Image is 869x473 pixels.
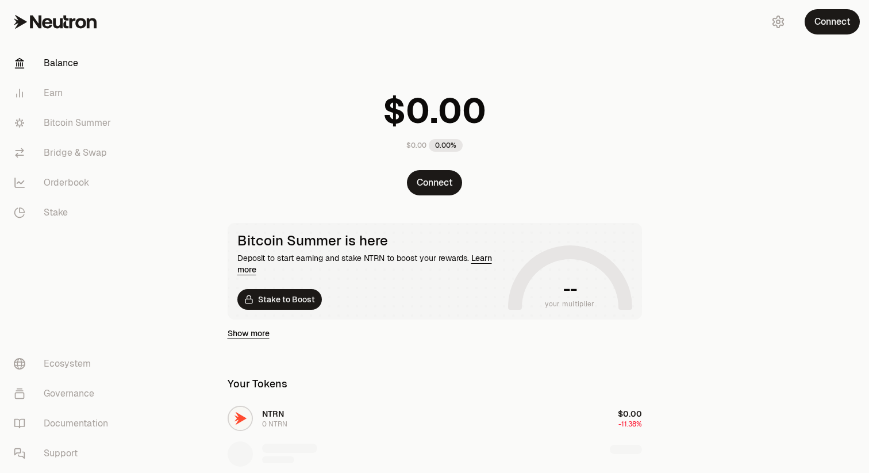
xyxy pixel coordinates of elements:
div: Your Tokens [228,376,287,392]
a: Stake [5,198,124,228]
a: Earn [5,78,124,108]
button: Connect [407,170,462,195]
a: Ecosystem [5,349,124,379]
h1: -- [563,280,576,298]
div: $0.00 [406,141,426,150]
div: Deposit to start earning and stake NTRN to boost your rewards. [237,252,503,275]
a: Bitcoin Summer [5,108,124,138]
div: 0.00% [429,139,463,152]
a: Balance [5,48,124,78]
button: Connect [805,9,860,34]
div: Bitcoin Summer is here [237,233,503,249]
a: Support [5,439,124,468]
a: Orderbook [5,168,124,198]
a: Documentation [5,409,124,439]
a: Bridge & Swap [5,138,124,168]
a: Show more [228,328,270,339]
a: Stake to Boost [237,289,322,310]
span: your multiplier [545,298,595,310]
a: Governance [5,379,124,409]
